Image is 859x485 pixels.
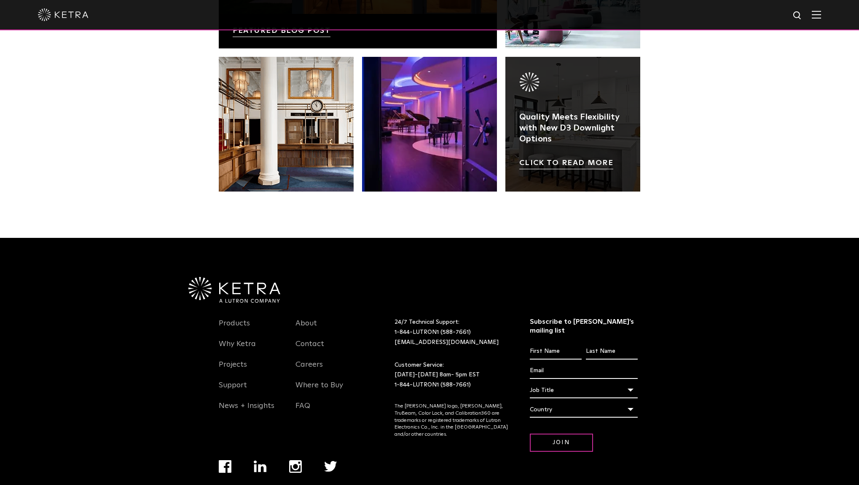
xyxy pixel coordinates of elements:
input: First Name [530,344,582,360]
img: instagram [289,460,302,473]
a: Products [219,319,250,338]
div: Job Title [530,382,638,398]
a: FAQ [295,401,310,421]
a: About [295,319,317,338]
a: Why Ketra [219,339,256,359]
a: Where to Buy [295,381,343,400]
img: Ketra-aLutronCo_White_RGB [188,277,280,303]
img: twitter [324,461,337,472]
a: Projects [219,360,247,379]
img: ketra-logo-2019-white [38,8,89,21]
a: News + Insights [219,401,274,421]
input: Join [530,434,593,452]
input: Last Name [586,344,638,360]
img: linkedin [254,461,267,472]
p: The [PERSON_NAME] logo, [PERSON_NAME], TruBeam, Color Lock, and Calibration360 are trademarks or ... [395,403,509,438]
a: Contact [295,339,324,359]
h3: Subscribe to [PERSON_NAME]’s mailing list [530,317,638,335]
a: Support [219,381,247,400]
a: [EMAIL_ADDRESS][DOMAIN_NAME] [395,339,499,345]
img: Hamburger%20Nav.svg [812,11,821,19]
div: Country [530,402,638,418]
a: 1-844-LUTRON1 (588-7661) [395,329,471,335]
input: Email [530,363,638,379]
img: search icon [792,11,803,21]
p: Customer Service: [DATE]-[DATE] 8am- 5pm EST [395,360,509,390]
p: 24/7 Technical Support: [395,317,509,347]
a: Careers [295,360,323,379]
a: 1-844-LUTRON1 (588-7661) [395,382,471,388]
img: facebook [219,460,231,473]
div: Navigation Menu [295,317,360,421]
div: Navigation Menu [219,317,283,421]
